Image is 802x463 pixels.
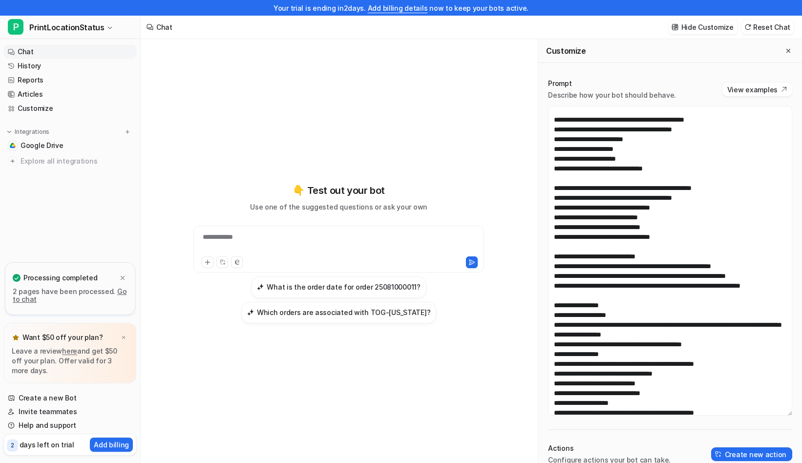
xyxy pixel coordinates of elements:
img: x [121,335,127,341]
button: Hide Customize [669,20,738,34]
button: Add billing [90,438,133,452]
img: expand menu [6,128,13,135]
p: Leave a review and get $50 off your plan. Offer valid for 3 more days. [12,346,128,376]
div: Chat [156,22,172,32]
a: Help and support [4,419,136,432]
button: Integrations [4,127,52,137]
span: Google Drive [21,141,63,150]
p: Use one of the suggested questions or ask your own [250,202,427,212]
p: Integrations [15,128,49,136]
button: Create new action [711,447,792,461]
p: 2 [11,441,14,450]
button: Which orders are associated with TOG-Indiana?Which orders are associated with TOG-[US_STATE]? [241,302,437,323]
a: Reports [4,73,136,87]
a: Customize [4,102,136,115]
button: Close flyout [782,45,794,57]
p: 👇 Test out your bot [293,183,384,198]
img: create-action-icon.svg [715,451,722,458]
p: Processing completed [23,273,97,283]
p: Actions [548,443,671,453]
img: Which orders are associated with TOG-Indiana? [247,309,254,316]
span: P [8,19,23,35]
button: View examples [722,83,792,96]
h3: What is the order date for order 25081000011? [267,282,420,292]
a: History [4,59,136,73]
span: Explore all integrations [21,153,132,169]
p: days left on trial [20,440,74,450]
img: Google Drive [10,143,16,148]
a: Go to chat [13,287,127,303]
a: Add billing details [368,4,428,12]
h2: Customize [546,46,586,56]
img: star [12,334,20,341]
a: Create a new Bot [4,391,136,405]
img: customize [672,23,678,31]
p: Add billing [94,440,129,450]
p: Prompt [548,79,676,88]
span: PrintLocationStatus [29,21,104,34]
p: Hide Customize [681,22,734,32]
button: Reset Chat [741,20,794,34]
img: reset [744,23,751,31]
p: 2 pages have been processed. [13,288,127,303]
a: Chat [4,45,136,59]
h3: Which orders are associated with TOG-[US_STATE]? [257,307,431,317]
a: here [62,347,77,355]
p: Describe how your bot should behave. [548,90,676,100]
img: explore all integrations [8,156,18,166]
img: menu_add.svg [124,128,131,135]
button: What is the order date for order 25081000011?What is the order date for order 25081000011? [251,276,426,298]
a: Articles [4,87,136,101]
a: Invite teammates [4,405,136,419]
p: Want $50 off your plan? [22,333,103,342]
img: What is the order date for order 25081000011? [257,283,264,291]
a: Explore all integrations [4,154,136,168]
a: Google DriveGoogle Drive [4,139,136,152]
